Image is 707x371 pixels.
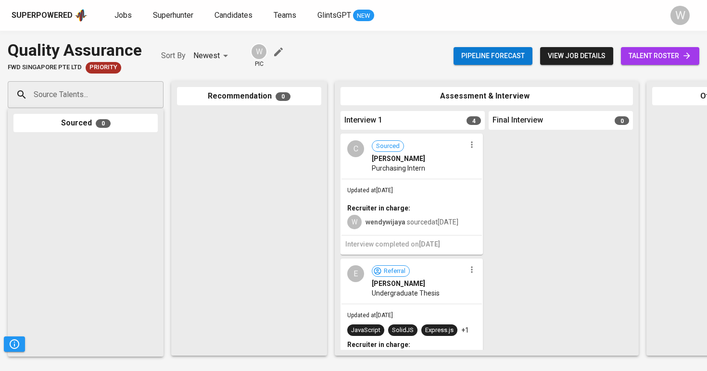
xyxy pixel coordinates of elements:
h6: Interview completed on [345,239,478,250]
span: FWD Singapore Pte Ltd [8,63,82,72]
p: +1 [461,325,469,335]
img: app logo [75,8,88,23]
span: Jobs [114,11,132,20]
div: pic [251,43,267,68]
div: W [347,215,362,229]
span: GlintsGPT [317,11,351,20]
p: Sort By [161,50,186,62]
div: CSourced[PERSON_NAME]Purchasing InternUpdated at[DATE]Recruiter in charge:Wwendywijaya sourcedat[... [341,134,483,255]
a: Teams [274,10,298,22]
a: Superpoweredapp logo [12,8,88,23]
div: Superpowered [12,10,73,21]
span: Priority [86,63,121,72]
span: Final Interview [492,115,543,126]
div: Quality Assurance [8,38,142,62]
span: Superhunter [153,11,193,20]
span: [PERSON_NAME] [372,154,425,163]
div: W [670,6,690,25]
b: Recruiter in charge: [347,341,410,348]
button: Open [158,94,160,96]
span: Candidates [215,11,252,20]
span: 0 [276,92,290,101]
span: 4 [467,116,481,125]
span: sourced at [DATE] [366,218,458,226]
span: [PERSON_NAME] [372,279,425,288]
div: Assessment & Interview [341,87,633,106]
span: Undergraduate Thesis [372,288,440,298]
div: SolidJS [392,326,414,335]
a: Jobs [114,10,134,22]
button: Pipeline forecast [454,47,532,65]
div: C [347,140,364,157]
div: Newest [193,47,231,65]
span: 0 [615,116,629,125]
div: New Job received from Demand Team [86,62,121,74]
span: view job details [548,50,606,62]
div: W [251,43,267,60]
div: E [347,265,364,282]
span: Pipeline forecast [461,50,525,62]
span: Sourced [372,142,404,151]
a: GlintsGPT NEW [317,10,374,22]
span: NEW [353,11,374,21]
button: Pipeline Triggers [4,336,25,352]
span: Teams [274,11,296,20]
span: Interview 1 [344,115,382,126]
span: Updated at [DATE] [347,312,393,319]
b: Recruiter in charge: [347,204,410,212]
span: Purchasing Intern [372,163,425,173]
span: [DATE] [419,240,440,248]
a: Candidates [215,10,254,22]
a: Superhunter [153,10,195,22]
button: view job details [540,47,613,65]
p: Newest [193,50,220,62]
span: Referral [380,267,409,276]
b: wendywijaya [366,218,405,226]
div: JavaScript [351,326,380,335]
div: Recommendation [177,87,321,106]
a: talent roster [621,47,699,65]
div: Express.js [425,326,454,335]
div: Sourced [13,114,158,133]
span: talent roster [629,50,692,62]
span: 0 [96,119,111,128]
span: Updated at [DATE] [347,187,393,194]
